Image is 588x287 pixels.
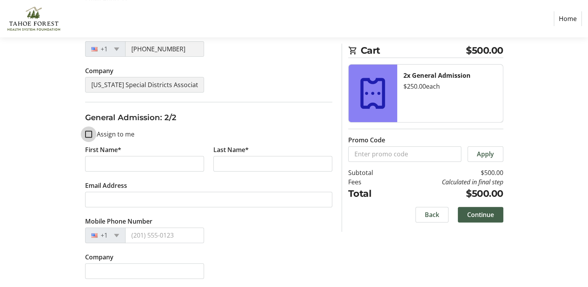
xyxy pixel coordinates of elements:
[393,168,503,177] td: $500.00
[125,41,204,57] input: (201) 555-0123
[85,217,152,226] label: Mobile Phone Number
[467,210,494,219] span: Continue
[85,252,113,262] label: Company
[85,112,332,123] h3: General Admission: 2/2
[403,82,497,91] div: $250.00 each
[468,146,503,162] button: Apply
[125,227,204,243] input: (201) 555-0123
[348,135,385,145] label: Promo Code
[85,181,127,190] label: Email Address
[85,66,113,75] label: Company
[348,168,393,177] td: Subtotal
[213,145,249,154] label: Last Name*
[466,44,503,58] span: $500.00
[6,3,61,34] img: Tahoe Forest Health System Foundation's Logo
[415,207,448,222] button: Back
[393,177,503,187] td: Calculated in final step
[554,11,582,26] a: Home
[403,71,471,80] strong: 2x General Admission
[393,187,503,201] td: $500.00
[85,145,121,154] label: First Name*
[92,129,134,139] label: Assign to me
[348,146,461,162] input: Enter promo code
[348,177,393,187] td: Fees
[477,149,494,159] span: Apply
[425,210,439,219] span: Back
[348,187,393,201] td: Total
[458,207,503,222] button: Continue
[361,44,466,58] span: Cart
